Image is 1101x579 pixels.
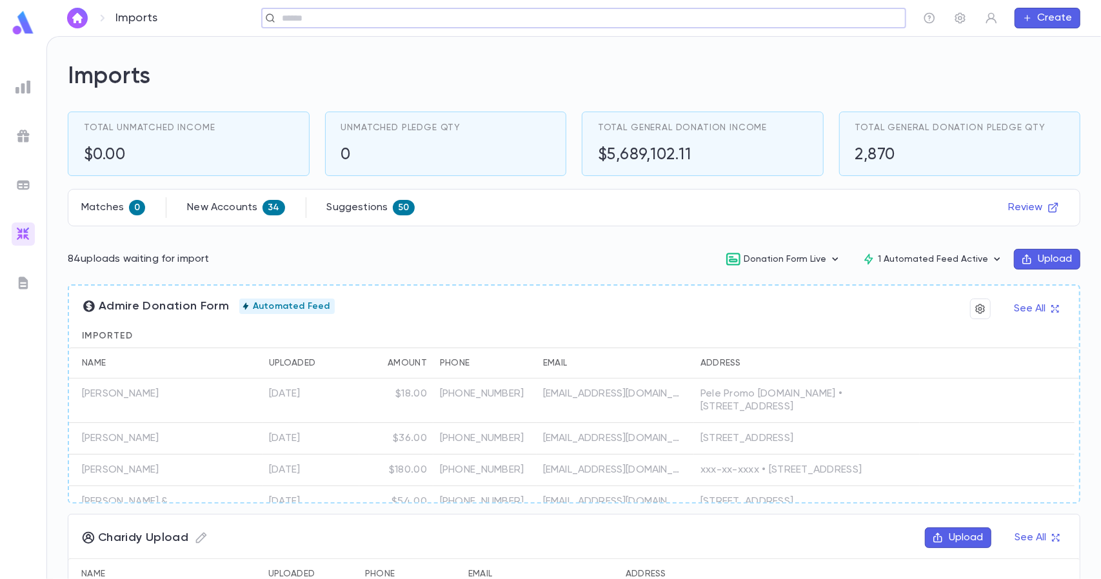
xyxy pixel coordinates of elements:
[1015,8,1080,28] button: Create
[15,275,31,291] img: letters_grey.7941b92b52307dd3b8a917253454ce1c.svg
[1000,197,1067,218] button: Review
[598,146,767,165] h5: $5,689,102.11
[855,146,1046,165] h5: 2,870
[15,177,31,193] img: batches_grey.339ca447c9d9533ef1741baa751efc33.svg
[263,348,359,378] div: Uploaded
[81,527,212,548] span: Charidy Upload
[15,79,31,95] img: reports_grey.c525e4749d1bce6a11f5fe2a8de1b229.svg
[1006,299,1066,319] button: See All
[694,348,920,378] div: Address
[269,495,301,508] div: 8/21/2025
[269,464,301,476] div: 8/21/2025
[440,432,530,445] p: [PHONE_NUMBER]
[392,495,427,508] div: $54.00
[115,11,157,25] p: Imports
[440,464,530,476] p: [PHONE_NUMBER]
[341,123,461,133] span: Unmatched Pledge Qty
[393,432,427,445] div: $36.00
[1007,527,1067,548] button: See All
[855,123,1046,133] span: Total General Donation Pledge Qty
[543,432,685,445] p: [EMAIL_ADDRESS][DOMAIN_NAME]
[269,388,301,400] div: 8/22/2025
[248,301,335,311] span: Automated Feed
[393,202,414,213] span: 50
[84,123,215,133] span: Total Unmatched Income
[440,388,530,400] p: [PHONE_NUMBER]
[700,495,793,508] div: [STREET_ADDRESS]
[269,348,315,378] div: Uploaded
[81,201,124,214] p: Matches
[82,464,159,476] p: [PERSON_NAME]
[15,226,31,242] img: imports_gradient.a72c8319815fb0872a7f9c3309a0627a.svg
[84,146,215,165] h5: $0.00
[82,432,159,445] p: [PERSON_NAME]
[187,201,257,214] p: New Accounts
[543,388,685,400] p: [EMAIL_ADDRESS][DOMAIN_NAME]
[715,247,852,271] button: Donation Form Live
[700,432,793,445] div: [STREET_ADDRESS]
[68,63,1080,91] h2: Imports
[82,348,106,378] div: Name
[700,464,862,476] div: xxx-xx-xxxx • [STREET_ADDRESS]
[341,146,461,165] h5: 0
[440,495,530,508] p: [PHONE_NUMBER]
[700,388,913,413] div: Pele Promo [DOMAIN_NAME] • [STREET_ADDRESS]
[395,388,427,400] div: $18.00
[925,527,991,548] button: Upload
[389,464,427,476] div: $180.00
[543,495,685,508] p: [EMAIL_ADDRESS][DOMAIN_NAME]
[700,348,741,378] div: Address
[359,348,433,378] div: Amount
[440,348,470,378] div: Phone
[82,331,133,340] span: Imported
[537,348,694,378] div: Email
[327,201,388,214] p: Suggestions
[129,202,145,213] span: 0
[1014,249,1080,270] button: Upload
[543,348,567,378] div: Email
[852,247,1014,271] button: 1 Automated Feed Active
[82,388,159,400] p: [PERSON_NAME]
[388,348,427,378] div: Amount
[82,299,229,313] span: Admire Donation Form
[15,128,31,144] img: campaigns_grey.99e729a5f7ee94e3726e6486bddda8f1.svg
[433,348,537,378] div: Phone
[69,348,230,378] div: Name
[269,432,301,445] div: 8/22/2025
[543,464,685,476] p: [EMAIL_ADDRESS][DOMAIN_NAME]
[70,13,85,23] img: home_white.a664292cf8c1dea59945f0da9f25487c.svg
[10,10,36,35] img: logo
[68,253,210,266] p: 84 uploads waiting for import
[263,202,284,213] span: 34
[598,123,767,133] span: Total General Donation Income
[82,495,224,521] p: [PERSON_NAME] & [PERSON_NAME]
